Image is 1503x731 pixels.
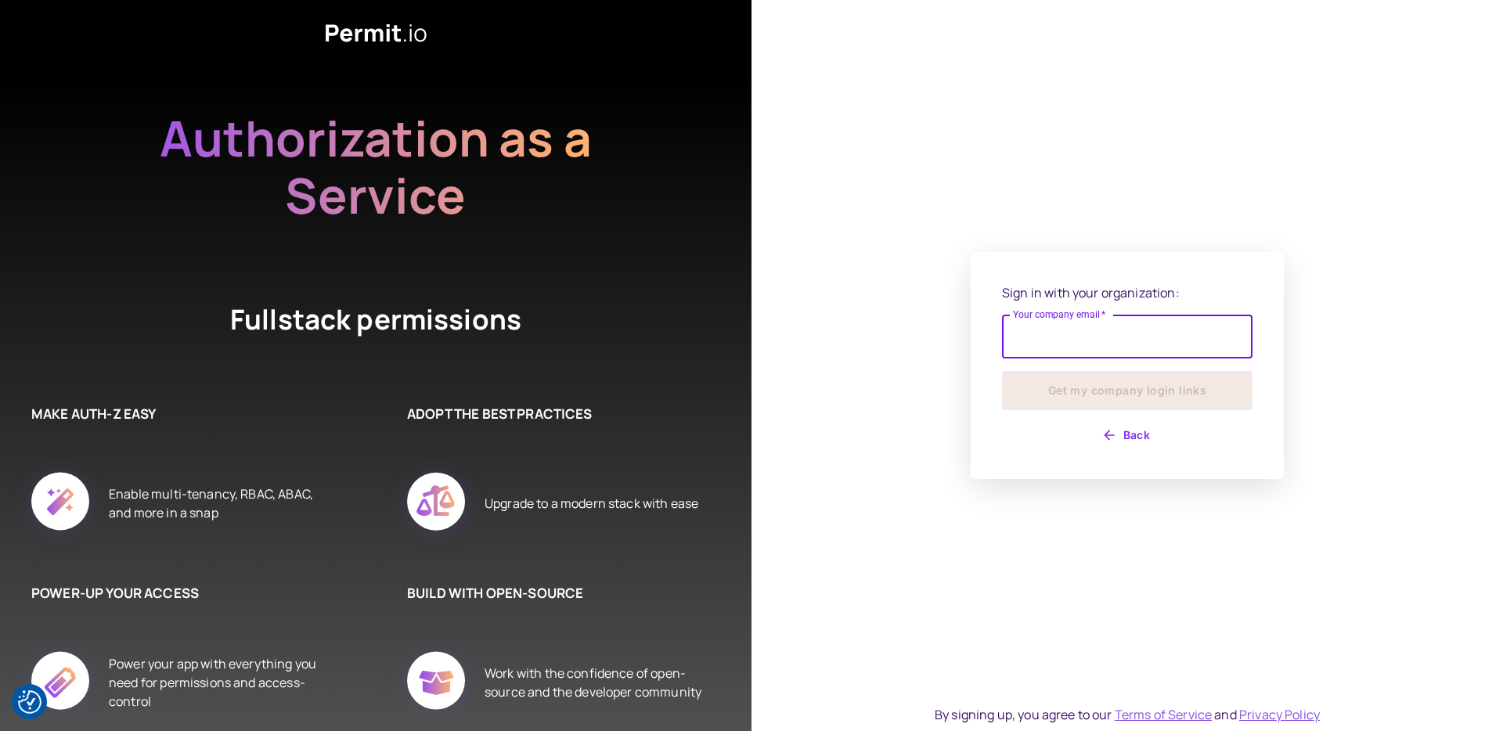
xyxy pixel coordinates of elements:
div: By signing up, you agree to our and [935,705,1320,724]
h6: BUILD WITH OPEN-SOURCE [407,583,705,603]
h4: Fullstack permissions [172,301,579,341]
h6: POWER-UP YOUR ACCESS [31,583,329,603]
label: Your company email [1013,308,1106,321]
a: Privacy Policy [1239,706,1320,723]
button: Get my company login links [1002,371,1252,410]
div: Enable multi-tenancy, RBAC, ABAC, and more in a snap [109,455,329,552]
p: Sign in with your organization: [1002,283,1252,302]
div: Work with the confidence of open-source and the developer community [485,634,705,731]
a: Terms of Service [1115,706,1212,723]
button: Back [1002,423,1252,448]
button: Consent Preferences [18,690,41,714]
div: Upgrade to a modern stack with ease [485,455,698,552]
img: Revisit consent button [18,690,41,714]
h6: MAKE AUTH-Z EASY [31,404,329,424]
h2: Authorization as a Service [110,110,642,224]
h6: ADOPT THE BEST PRACTICES [407,404,705,424]
div: Power your app with everything you need for permissions and access-control [109,634,329,731]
